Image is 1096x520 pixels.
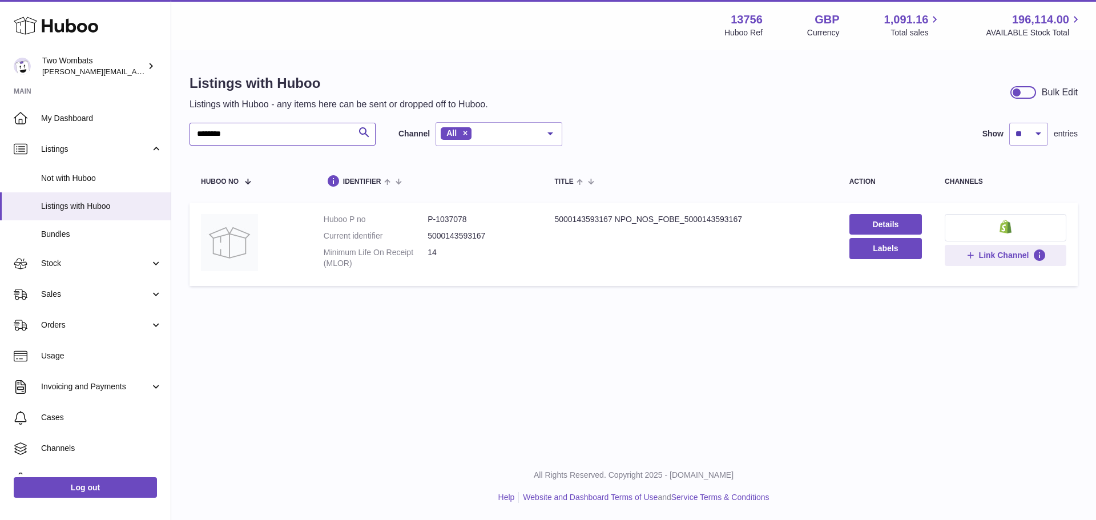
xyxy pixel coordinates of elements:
[190,74,488,92] h1: Listings with Huboo
[1000,220,1012,233] img: shopify-small.png
[41,173,162,184] span: Not with Huboo
[14,477,157,498] a: Log out
[41,381,150,392] span: Invoicing and Payments
[428,231,531,241] dd: 5000143593167
[428,214,531,225] dd: P-1037078
[523,493,658,502] a: Website and Dashboard Terms of Use
[498,493,515,502] a: Help
[201,214,258,271] img: 5000143593167 NPO_NOS_FOBE_5000143593167
[324,231,428,241] dt: Current identifier
[554,178,573,186] span: title
[398,128,430,139] label: Channel
[986,12,1082,38] a: 196,114.00 AVAILABLE Stock Total
[41,412,162,423] span: Cases
[180,470,1087,481] p: All Rights Reserved. Copyright 2025 - [DOMAIN_NAME]
[41,229,162,240] span: Bundles
[446,128,457,138] span: All
[14,58,31,75] img: adam.randall@twowombats.com
[41,258,150,269] span: Stock
[41,443,162,454] span: Channels
[849,214,922,235] a: Details
[815,12,839,27] strong: GBP
[343,178,381,186] span: identifier
[41,474,162,485] span: Settings
[554,214,826,225] div: 5000143593167 NPO_NOS_FOBE_5000143593167
[1054,128,1078,139] span: entries
[41,289,150,300] span: Sales
[1012,12,1069,27] span: 196,114.00
[884,12,942,38] a: 1,091.16 Total sales
[324,247,428,269] dt: Minimum Life On Receipt (MLOR)
[428,247,531,269] dd: 14
[807,27,840,38] div: Currency
[724,27,763,38] div: Huboo Ref
[519,492,769,503] li: and
[41,201,162,212] span: Listings with Huboo
[890,27,941,38] span: Total sales
[1042,86,1078,99] div: Bulk Edit
[41,350,162,361] span: Usage
[884,12,929,27] span: 1,091.16
[41,144,150,155] span: Listings
[41,113,162,124] span: My Dashboard
[201,178,239,186] span: Huboo no
[41,320,150,330] span: Orders
[986,27,1082,38] span: AVAILABLE Stock Total
[982,128,1004,139] label: Show
[42,55,145,77] div: Two Wombats
[324,214,428,225] dt: Huboo P no
[190,98,488,111] p: Listings with Huboo - any items here can be sent or dropped off to Huboo.
[42,67,290,76] span: [PERSON_NAME][EMAIL_ADDRESS][PERSON_NAME][DOMAIN_NAME]
[849,178,922,186] div: action
[671,493,769,502] a: Service Terms & Conditions
[849,238,922,259] button: Labels
[945,245,1066,265] button: Link Channel
[979,250,1029,260] span: Link Channel
[731,12,763,27] strong: 13756
[945,178,1066,186] div: channels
